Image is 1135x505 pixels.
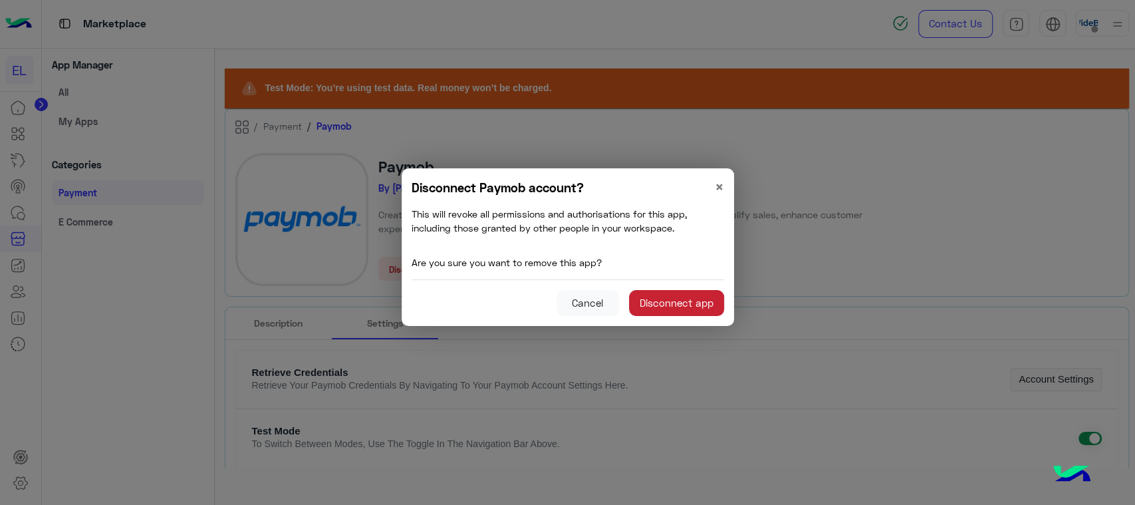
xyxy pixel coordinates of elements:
[412,246,724,269] p: Are you sure you want to remove this app?
[1049,452,1095,498] img: hulul-logo.png
[629,290,724,317] button: Disconnect app
[557,290,619,317] button: Cancel
[715,178,724,197] button: Close
[412,207,724,236] p: This will revoke all permissions and authorisations for this app, including those granted by othe...
[412,178,584,197] h5: Disconnect Paymob account?
[715,178,724,196] span: ×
